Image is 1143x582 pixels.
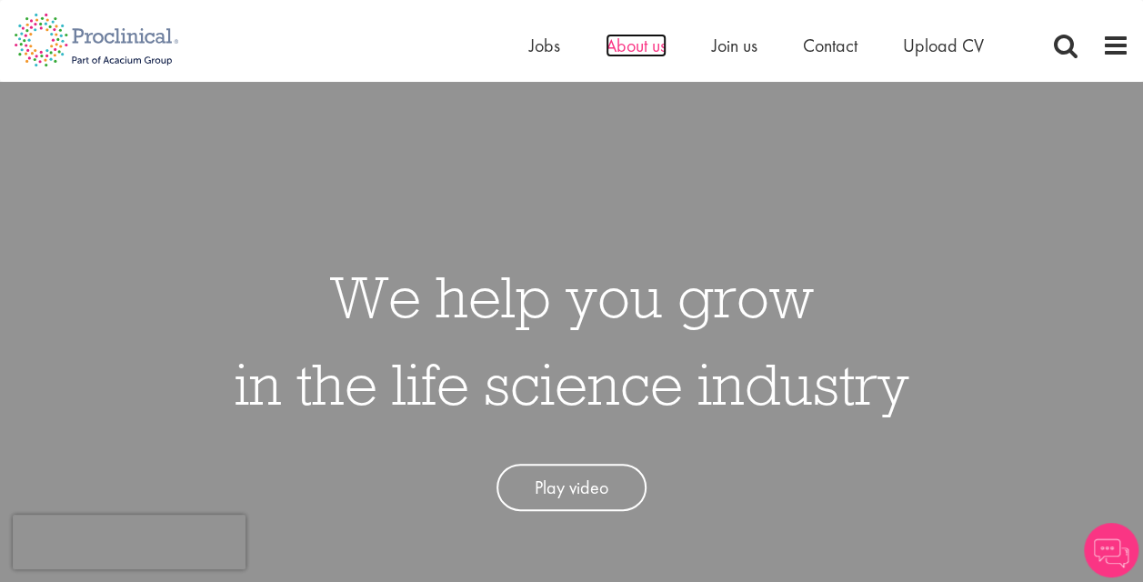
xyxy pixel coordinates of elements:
[712,34,757,57] a: Join us
[1084,523,1138,577] img: Chatbot
[803,34,857,57] a: Contact
[235,253,909,427] h1: We help you grow in the life science industry
[529,34,560,57] a: Jobs
[903,34,984,57] a: Upload CV
[606,34,667,57] a: About us
[496,464,647,512] a: Play video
